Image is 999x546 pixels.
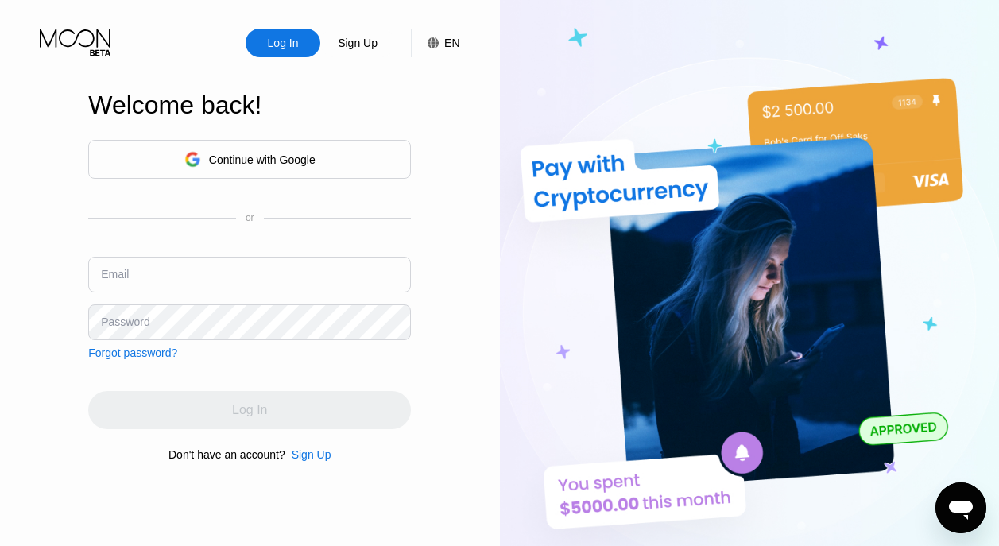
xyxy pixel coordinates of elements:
[168,448,285,461] div: Don't have an account?
[285,448,331,461] div: Sign Up
[209,153,316,166] div: Continue with Google
[935,482,986,533] iframe: Button to launch messaging window
[88,91,411,120] div: Welcome back!
[88,140,411,179] div: Continue with Google
[101,268,129,281] div: Email
[320,29,395,57] div: Sign Up
[292,448,331,461] div: Sign Up
[246,212,254,223] div: or
[101,316,149,328] div: Password
[246,29,320,57] div: Log In
[266,35,300,51] div: Log In
[444,37,459,49] div: EN
[88,347,177,359] div: Forgot password?
[336,35,379,51] div: Sign Up
[411,29,459,57] div: EN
